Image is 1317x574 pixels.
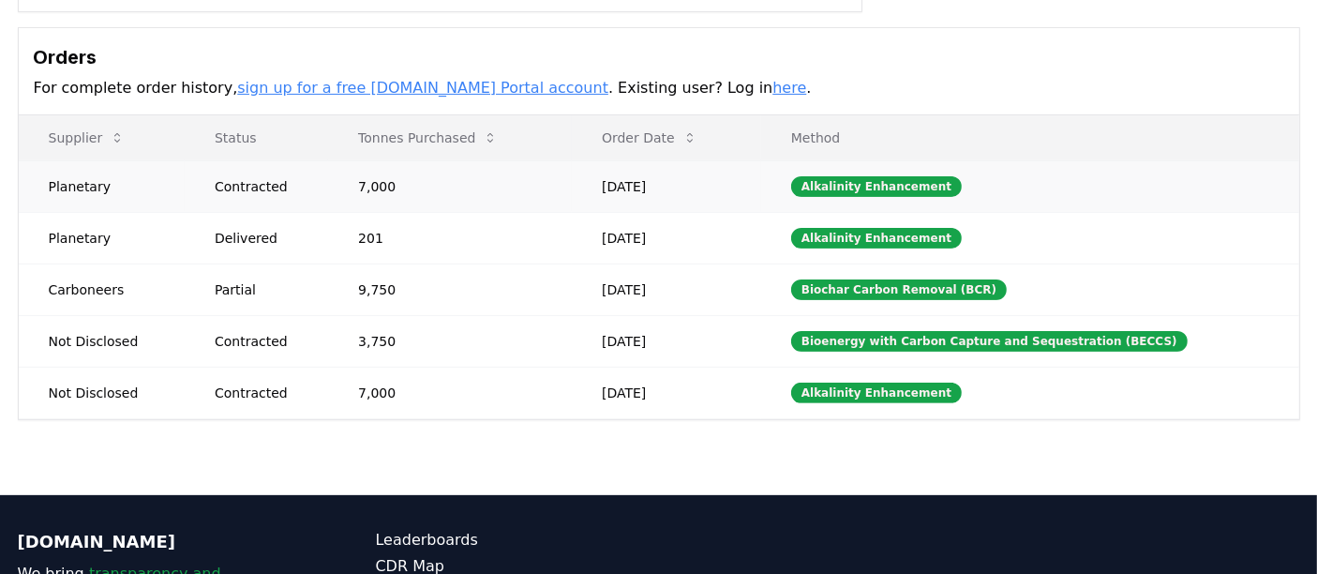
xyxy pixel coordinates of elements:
div: Biochar Carbon Removal (BCR) [791,279,1007,300]
p: Status [200,128,313,147]
td: [DATE] [572,212,761,264]
div: Contracted [215,177,313,196]
button: Supplier [34,119,141,157]
a: Leaderboards [376,529,659,551]
td: [DATE] [572,264,761,315]
td: [DATE] [572,367,761,418]
div: Contracted [215,384,313,402]
div: Alkalinity Enhancement [791,383,962,403]
div: Partial [215,280,313,299]
td: Planetary [19,160,185,212]
a: sign up for a free [DOMAIN_NAME] Portal account [237,79,608,97]
td: [DATE] [572,315,761,367]
td: [DATE] [572,160,761,212]
h3: Orders [34,43,1284,71]
td: Not Disclosed [19,315,185,367]
td: 201 [328,212,572,264]
button: Tonnes Purchased [343,119,513,157]
td: Planetary [19,212,185,264]
p: For complete order history, . Existing user? Log in . [34,77,1284,99]
td: Not Disclosed [19,367,185,418]
td: 3,750 [328,315,572,367]
div: Bioenergy with Carbon Capture and Sequestration (BECCS) [791,331,1188,352]
td: 9,750 [328,264,572,315]
td: Carboneers [19,264,185,315]
td: 7,000 [328,367,572,418]
p: Method [776,128,1284,147]
div: Alkalinity Enhancement [791,228,962,249]
a: here [772,79,806,97]
p: [DOMAIN_NAME] [18,529,301,555]
div: Delivered [215,229,313,248]
button: Order Date [587,119,712,157]
td: 7,000 [328,160,572,212]
div: Alkalinity Enhancement [791,176,962,197]
div: Contracted [215,332,313,351]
